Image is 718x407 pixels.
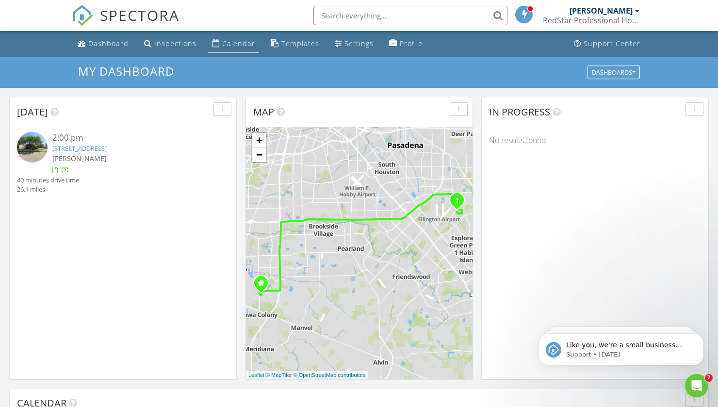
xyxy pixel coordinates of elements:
div: Inspections [154,39,196,48]
a: Settings [331,35,377,53]
span: SPECTORA [100,5,179,25]
a: 2:00 pm [STREET_ADDRESS] [PERSON_NAME] 40 minutes drive time 26.1 miles [17,132,229,194]
div: Dashboards [592,69,636,76]
span: 7 [705,374,713,382]
div: RedStar Professional Home Inspection, Inc [543,16,640,25]
span: [PERSON_NAME] [52,154,107,163]
span: In Progress [489,105,550,118]
a: Zoom out [252,147,266,162]
div: Profile [400,39,423,48]
a: Templates [267,35,323,53]
a: Profile [385,35,426,53]
a: Dashboard [74,35,132,53]
i: 1 [455,197,459,204]
span: My Dashboard [78,63,174,79]
a: SPECTORA [72,13,179,33]
div: Dashboard [88,39,129,48]
button: Dashboards [587,65,640,79]
div: Calendar [222,39,255,48]
div: Support Center [584,39,640,48]
iframe: Intercom live chat [685,374,708,397]
div: 26.1 miles [17,185,79,194]
a: © MapTiler [266,372,292,378]
a: Calendar [208,35,259,53]
div: No results found [482,127,708,153]
div: 40 minutes drive time [17,176,79,185]
span: Map [253,105,274,118]
span: [DATE] [17,105,48,118]
div: Settings [344,39,374,48]
a: [STREET_ADDRESS] [52,144,107,153]
a: Zoom in [252,133,266,147]
a: Leaflet [248,372,264,378]
div: 2:00 pm [52,132,212,144]
div: 8 Desert Sun Court, Manvel TX 77578 [261,283,267,289]
iframe: Intercom notifications message [524,313,718,381]
div: [PERSON_NAME] [570,6,633,16]
a: Inspections [140,35,200,53]
div: Templates [281,39,319,48]
a: © OpenStreetMap contributors [294,372,366,378]
input: Search everything... [313,6,507,25]
img: streetview [17,132,48,163]
a: Support Center [570,35,644,53]
img: The Best Home Inspection Software - Spectora [72,5,93,26]
div: 13227 Golden Field Dr, Houston, TX 77059 [457,200,463,206]
div: | [246,371,368,379]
